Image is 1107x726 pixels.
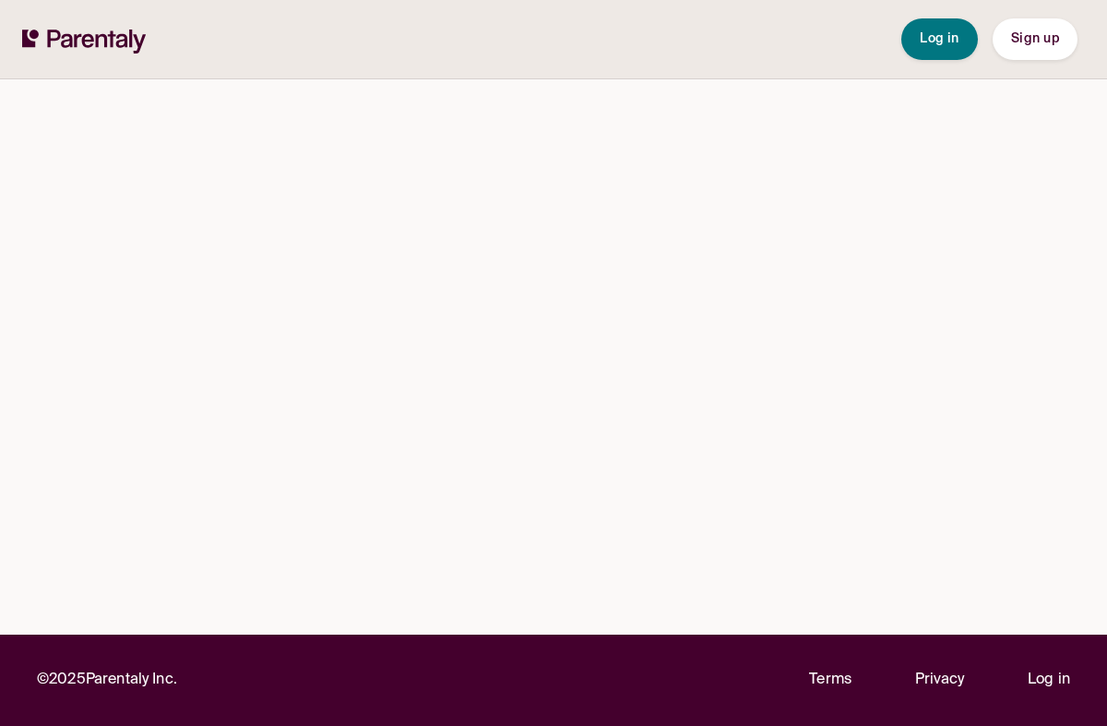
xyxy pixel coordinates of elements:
span: Log in [920,32,959,45]
button: Sign up [993,18,1077,60]
p: © 2025 Parentaly Inc. [37,668,177,693]
span: Sign up [1011,32,1059,45]
a: Log in [1028,668,1070,693]
a: Privacy [915,668,965,693]
button: Log in [901,18,978,60]
a: Terms [809,668,851,693]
